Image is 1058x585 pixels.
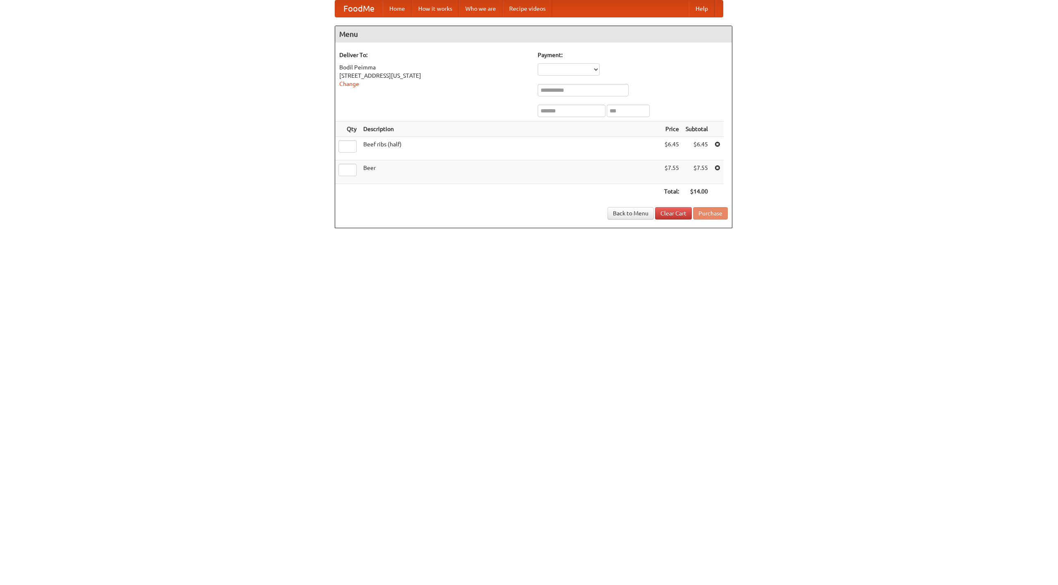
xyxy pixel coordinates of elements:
td: Beef ribs (half) [360,137,661,160]
div: Bodil Peimma [339,63,529,72]
h5: Deliver To: [339,51,529,59]
td: $6.45 [682,137,711,160]
a: Clear Cart [655,207,692,220]
a: How it works [412,0,459,17]
th: Total: [661,184,682,199]
th: Description [360,122,661,137]
h4: Menu [335,26,732,43]
th: Price [661,122,682,137]
a: Help [689,0,715,17]
th: Qty [335,122,360,137]
a: Home [383,0,412,17]
td: $6.45 [661,137,682,160]
td: $7.55 [682,160,711,184]
a: Recipe videos [503,0,552,17]
th: Subtotal [682,122,711,137]
th: $14.00 [682,184,711,199]
td: $7.55 [661,160,682,184]
a: FoodMe [335,0,383,17]
div: [STREET_ADDRESS][US_STATE] [339,72,529,80]
a: Change [339,81,359,87]
a: Back to Menu [608,207,654,220]
h5: Payment: [538,51,728,59]
a: Who we are [459,0,503,17]
td: Beer [360,160,661,184]
button: Purchase [693,207,728,220]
